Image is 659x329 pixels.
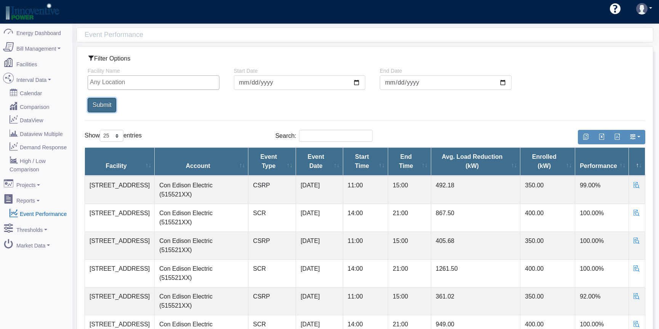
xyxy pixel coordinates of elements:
label: Search: [275,130,373,142]
td: [DATE] [296,232,343,259]
td: 350.00 [520,287,575,315]
td: 14:00 [343,204,389,232]
td: 11:00 [343,232,389,259]
input: Submit [88,98,116,112]
td: 400.00 [520,204,575,232]
td: 867.50 [431,204,521,232]
span: Details [633,182,640,188]
td: 361.02 [431,287,521,315]
button: Copy to clipboard [578,130,594,144]
td: CSRP [248,232,296,259]
th: Start Time: activate to sort column ascending [343,147,389,176]
td: 11:00 [343,176,389,204]
div: Event Performance [85,28,653,42]
label: Filter Options [88,54,130,63]
td: [STREET_ADDRESS] [85,287,155,315]
span: Details [633,265,640,272]
span: Details [633,321,640,327]
td: [DATE] [296,176,343,204]
td: [STREET_ADDRESS] [85,176,155,204]
th: Facility: activate to sort column ascending [85,147,155,176]
td: SCR [248,259,296,287]
td: 15:00 [388,287,431,315]
td: 405.68 [431,232,521,259]
td: Con Edison Electric (515521XX) [155,204,248,232]
span: Details [633,238,640,244]
th: : activate to sort column descending [629,147,645,176]
th: Enrolled (kW): activate to sort column ascending [520,147,575,176]
button: Generate PDF [609,130,625,144]
td: Con Edison Electric (515521XX) [155,287,248,315]
td: 15:00 [388,176,431,204]
td: CSRP [248,287,296,315]
label: Show entries [85,130,142,142]
button: Show/Hide Columns [625,130,645,144]
th: Performance: activate to sort column ascending [575,147,629,176]
td: 14:00 [343,259,389,287]
td: SCR [248,204,296,232]
td: [DATE] [296,259,343,287]
th: End Time: activate to sort column ascending [388,147,431,176]
td: CSRP [248,176,296,204]
td: 15:00 [388,232,431,259]
td: 99.00% [575,176,629,204]
td: 92.00% [575,287,629,315]
th: Avg. Load Reduction (kW): activate to sort column ascending [431,147,521,176]
td: Con Edison Electric (515521XX) [155,176,248,204]
th: Event Type: activate to sort column ascending [248,147,296,176]
td: [DATE] [296,287,343,315]
td: 21:00 [388,259,431,287]
th: Event Date: activate to sort column ascending [296,147,343,176]
td: 100.00% [575,232,629,259]
span: Details [633,210,640,216]
input: Search: [299,130,373,142]
td: 492.18 [431,176,521,204]
td: 1261.50 [431,259,521,287]
td: 100.00% [575,259,629,287]
select: Showentries [100,130,123,142]
td: [STREET_ADDRESS] [85,259,155,287]
button: Export to Excel [593,130,609,144]
span: Details [633,293,640,299]
th: Account: activate to sort column ascending [155,147,248,176]
td: Con Edison Electric (515521XX) [155,232,248,259]
td: 350.00 [520,232,575,259]
td: [STREET_ADDRESS] [85,232,155,259]
input: Any Location [90,78,221,87]
td: [DATE] [296,204,343,232]
td: 100.00% [575,204,629,232]
td: Con Edison Electric (515521XX) [155,259,248,287]
td: 11:00 [343,287,389,315]
td: [STREET_ADDRESS] [85,204,155,232]
td: 21:00 [388,204,431,232]
img: user-3.svg [636,3,648,14]
td: 350.00 [520,176,575,204]
td: 400.00 [520,259,575,287]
